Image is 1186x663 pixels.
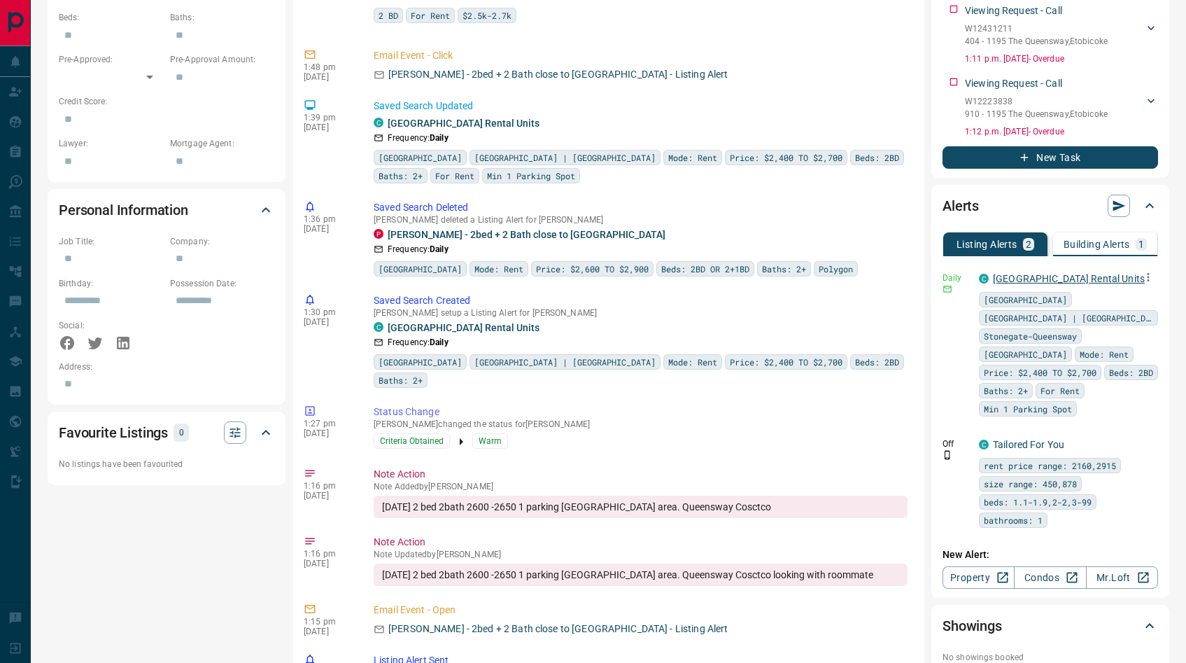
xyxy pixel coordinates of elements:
span: [GEOGRAPHIC_DATA] | [GEOGRAPHIC_DATA] [474,151,656,165]
div: property.ca [374,229,383,239]
strong: Daily [430,337,449,347]
p: Saved Search Updated [374,99,908,113]
p: Daily [943,272,970,284]
span: Min 1 Parking Spot [984,402,1072,416]
p: Frequency: [388,132,449,144]
span: For Rent [411,8,450,22]
p: [DATE] [304,317,353,327]
p: 1 [1138,239,1144,249]
span: Baths: 2+ [984,384,1028,398]
h2: Alerts [943,195,979,217]
a: Mr.Loft [1086,566,1158,589]
p: [DATE] [304,224,353,234]
p: Viewing Request - Call [965,76,1062,91]
span: Baths: 2+ [379,169,423,183]
a: [GEOGRAPHIC_DATA] Rental Units [388,322,539,333]
p: Viewing Request - Call [965,4,1062,18]
div: Favourite Listings0 [59,416,274,449]
p: Social: [59,319,163,332]
h2: Showings [943,615,1002,637]
p: W12223838 [965,95,1108,108]
span: Price: $2,400 TO $2,700 [730,355,842,369]
strong: Daily [430,244,449,254]
svg: Email [943,284,952,294]
a: [GEOGRAPHIC_DATA] Rental Units [993,273,1145,284]
p: W12431211 [965,22,1108,35]
a: Property [943,566,1015,589]
p: [DATE] [304,559,353,568]
button: New Task [943,146,1158,169]
span: $2.5k-2.7k [463,8,511,22]
p: Building Alerts [1064,239,1130,249]
div: condos.ca [979,274,989,284]
p: [PERSON_NAME] changed the status for [PERSON_NAME] [374,419,908,429]
p: 404 - 1195 The Queensway , Etobicoke [965,35,1108,48]
p: Status Change [374,405,908,419]
span: Stonegate-Queensway [984,329,1077,343]
span: Min 1 Parking Spot [487,169,575,183]
span: Mode: Rent [668,151,717,165]
strong: Daily [430,133,449,143]
p: Frequency: [388,243,449,256]
div: condos.ca [979,440,989,449]
span: [GEOGRAPHIC_DATA] [379,262,462,276]
p: Mortgage Agent: [170,137,274,150]
p: Address: [59,361,274,373]
span: Price: $2,600 TO $2,900 [536,262,649,276]
p: 1:16 pm [304,481,353,491]
h2: Personal Information [59,199,188,221]
span: [GEOGRAPHIC_DATA] | [GEOGRAPHIC_DATA] [474,355,656,369]
p: 1:15 pm [304,617,353,627]
span: Baths: 2+ [762,262,806,276]
p: No listings have been favourited [59,458,274,470]
p: [DATE] [304,491,353,501]
span: Warm [479,434,502,448]
p: 1:48 pm [304,62,353,72]
p: 1:39 pm [304,113,353,123]
span: For Rent [1040,384,1080,398]
p: 1:36 pm [304,214,353,224]
p: [DATE] [304,123,353,132]
p: Saved Search Created [374,293,908,308]
div: condos.ca [374,118,383,127]
p: Off [943,438,970,450]
p: [DATE] [304,72,353,82]
span: Polygon [819,262,853,276]
p: 910 - 1195 The Queensway , Etobicoke [965,108,1108,120]
p: [DATE] [304,428,353,438]
p: Note Added by [PERSON_NAME] [374,482,908,491]
p: Frequency: [388,336,449,349]
svg: Push Notification Only [943,450,952,460]
span: [GEOGRAPHIC_DATA] [984,293,1067,307]
div: Alerts [943,189,1158,223]
p: Pre-Approval Amount: [170,53,274,66]
p: Credit Score: [59,95,274,108]
span: Criteria Obtained [380,434,444,448]
div: Showings [943,609,1158,643]
p: 1:12 p.m. [DATE] - Overdue [965,125,1158,138]
p: Note Action [374,535,908,550]
div: W12431211404 - 1195 The Queensway,Etobicoke [965,20,1158,50]
p: Pre-Approved: [59,53,163,66]
p: New Alert: [943,547,1158,562]
span: Beds: 2BD [855,151,899,165]
p: [DATE] [304,627,353,636]
p: Saved Search Deleted [374,200,908,215]
div: W12223838910 - 1195 The Queensway,Etobicoke [965,92,1158,123]
a: [GEOGRAPHIC_DATA] Rental Units [388,118,539,129]
p: Lawyer: [59,137,163,150]
div: condos.ca [374,322,383,332]
h2: Favourite Listings [59,421,168,444]
div: Personal Information [59,193,274,227]
span: rent price range: 2160,2915 [984,459,1116,473]
p: Note Action [374,467,908,482]
p: Possession Date: [170,277,274,290]
span: [GEOGRAPHIC_DATA] [379,151,462,165]
span: Beds: 2BD OR 2+1BD [661,262,749,276]
span: Mode: Rent [668,355,717,369]
span: Mode: Rent [474,262,523,276]
span: [GEOGRAPHIC_DATA] | [GEOGRAPHIC_DATA] [984,311,1153,325]
a: Tailored For You [993,439,1064,450]
p: Birthday: [59,277,163,290]
span: Beds: 2BD [855,355,899,369]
